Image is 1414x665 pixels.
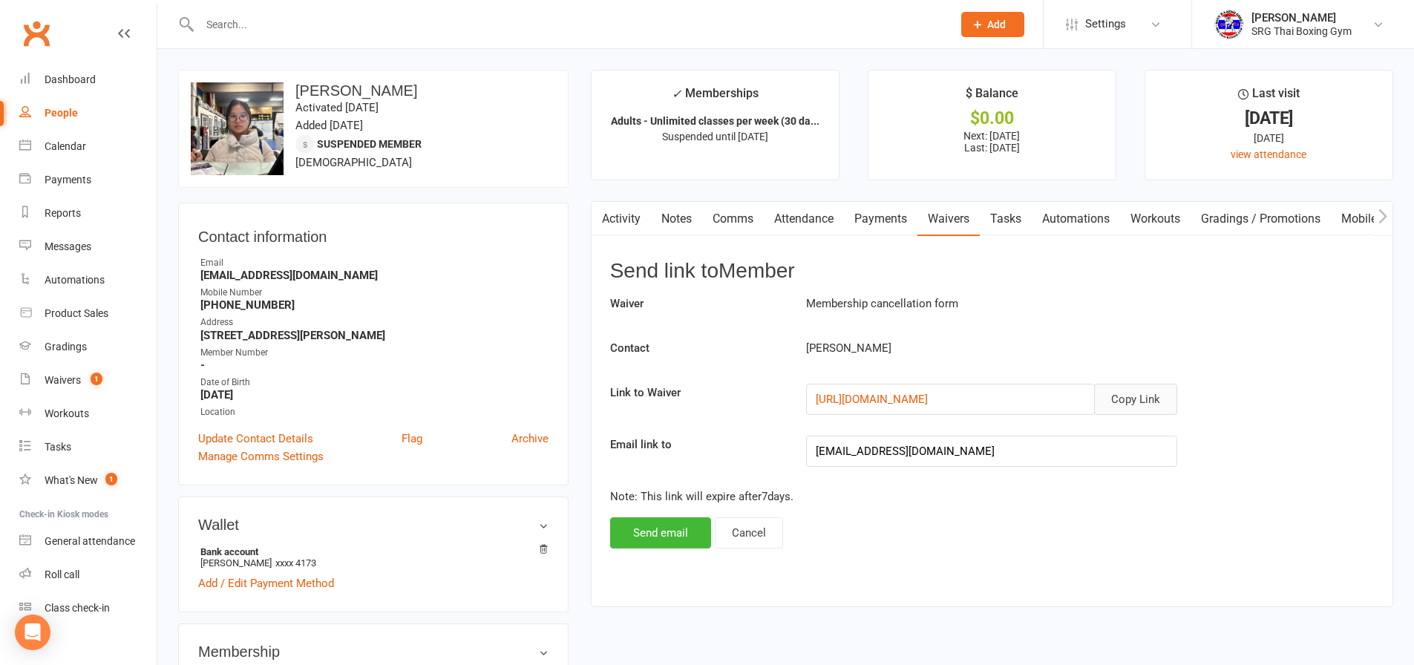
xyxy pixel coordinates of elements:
[200,286,549,300] div: Mobile Number
[191,82,284,175] img: image1722920062.png
[19,96,157,130] a: People
[45,107,78,119] div: People
[18,15,55,52] a: Clubworx
[317,138,422,150] span: Suspended member
[45,569,79,580] div: Roll call
[402,430,422,448] a: Flag
[611,115,819,127] strong: Adults - Unlimited classes per week (30 da...
[200,329,549,342] strong: [STREET_ADDRESS][PERSON_NAME]
[19,364,157,397] a: Waivers 1
[45,307,108,319] div: Product Sales
[672,84,759,111] div: Memberships
[200,269,549,282] strong: [EMAIL_ADDRESS][DOMAIN_NAME]
[45,240,91,252] div: Messages
[599,295,796,312] label: Waiver
[105,473,117,485] span: 1
[200,388,549,402] strong: [DATE]
[200,346,549,360] div: Member Number
[19,558,157,592] a: Roll call
[45,274,105,286] div: Automations
[672,87,681,101] i: ✓
[1331,202,1411,236] a: Mobile App
[1085,7,1126,41] span: Settings
[1094,384,1177,415] button: Copy Link
[715,517,783,548] button: Cancel
[200,298,549,312] strong: [PHONE_NUMBER]
[198,517,549,533] h3: Wallet
[651,202,702,236] a: Notes
[198,574,334,592] a: Add / Edit Payment Method
[200,315,549,330] div: Address
[195,14,942,35] input: Search...
[91,373,102,385] span: 1
[45,535,135,547] div: General attendance
[1159,130,1379,146] div: [DATE]
[1231,148,1306,160] a: view attendance
[45,374,81,386] div: Waivers
[19,197,157,230] a: Reports
[45,73,96,85] div: Dashboard
[191,82,556,99] h3: [PERSON_NAME]
[200,256,549,270] div: Email
[15,615,50,650] div: Open Intercom Messenger
[295,101,379,114] time: Activated [DATE]
[1191,202,1331,236] a: Gradings / Promotions
[599,436,796,453] label: Email link to
[19,525,157,558] a: General attendance kiosk mode
[764,202,844,236] a: Attendance
[662,131,768,142] span: Suspended until [DATE]
[45,602,110,614] div: Class check-in
[19,230,157,263] a: Messages
[599,384,796,402] label: Link to Waiver
[45,441,71,453] div: Tasks
[1251,11,1352,24] div: [PERSON_NAME]
[275,557,316,569] span: xxxx 4173
[19,330,157,364] a: Gradings
[702,202,764,236] a: Comms
[45,341,87,353] div: Gradings
[19,430,157,464] a: Tasks
[610,488,1374,505] p: Note: This link will expire after 7 days.
[610,517,711,548] button: Send email
[795,295,1254,312] div: Membership cancellation form
[599,339,796,357] label: Contact
[19,163,157,197] a: Payments
[198,223,549,245] h3: Contact information
[45,407,89,419] div: Workouts
[882,111,1102,126] div: $0.00
[200,358,549,372] strong: -
[200,546,541,557] strong: Bank account
[19,592,157,625] a: Class kiosk mode
[45,140,86,152] div: Calendar
[961,12,1024,37] button: Add
[1238,84,1300,111] div: Last visit
[19,297,157,330] a: Product Sales
[917,202,980,236] a: Waivers
[1032,202,1120,236] a: Automations
[200,405,549,419] div: Location
[19,464,157,497] a: What's New1
[610,260,1374,283] h3: Send link to Member
[198,430,313,448] a: Update Contact Details
[295,156,412,169] span: [DEMOGRAPHIC_DATA]
[19,130,157,163] a: Calendar
[795,339,1254,357] div: [PERSON_NAME]
[45,474,98,486] div: What's New
[19,263,157,297] a: Automations
[19,63,157,96] a: Dashboard
[844,202,917,236] a: Payments
[45,207,81,219] div: Reports
[198,448,324,465] a: Manage Comms Settings
[1120,202,1191,236] a: Workouts
[200,376,549,390] div: Date of Birth
[198,643,549,660] h3: Membership
[295,119,363,132] time: Added [DATE]
[511,430,549,448] a: Archive
[19,397,157,430] a: Workouts
[198,544,549,571] li: [PERSON_NAME]
[45,174,91,186] div: Payments
[1159,111,1379,126] div: [DATE]
[1251,24,1352,38] div: SRG Thai Boxing Gym
[592,202,651,236] a: Activity
[882,130,1102,154] p: Next: [DATE] Last: [DATE]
